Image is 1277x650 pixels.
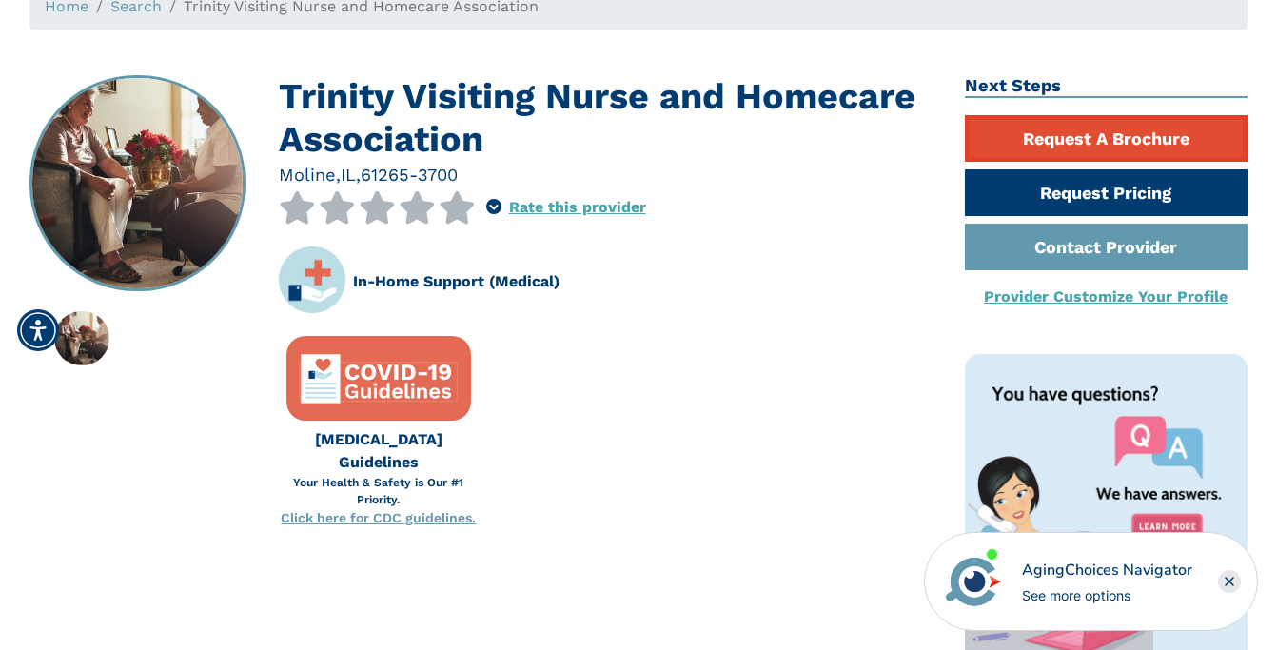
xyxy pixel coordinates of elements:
div: 61265-3700 [361,162,458,187]
span: IL [341,165,356,185]
h1: Trinity Visiting Nurse and Homecare Association [279,75,936,162]
span: , [356,165,361,185]
div: Popover trigger [486,191,501,224]
div: Close [1218,570,1241,593]
img: covid-top-default.svg [298,348,460,410]
a: Contact Provider [965,224,1248,270]
h2: Next Steps [965,75,1248,98]
div: Accessibility Menu [17,309,59,351]
div: In-Home Support (Medical) [353,270,560,293]
img: Trinity Visiting Nurse and Homecare Association [31,77,245,290]
img: avatar [941,549,1006,614]
div: Your Health & Safety is Our #1 Priority. [279,474,479,508]
span: Moline [279,165,336,185]
div: Click here for CDC guidelines. [279,508,479,528]
img: Trinity Visiting Nurse and Homecare Association [54,311,108,365]
div: AgingChoices Navigator [1022,559,1192,581]
a: Rate this provider [509,198,646,216]
a: Provider Customize Your Profile [984,287,1228,305]
div: See more options [1022,585,1192,605]
a: Request Pricing [965,169,1248,216]
a: Request A Brochure [965,115,1248,162]
div: [MEDICAL_DATA] Guidelines [279,428,479,474]
span: , [336,165,341,185]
